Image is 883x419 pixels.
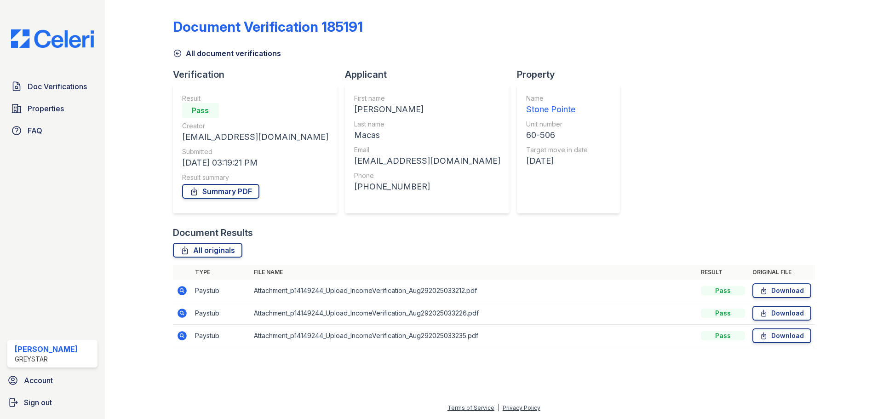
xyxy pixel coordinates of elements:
div: [DATE] [526,155,588,167]
div: Greystar [15,355,78,364]
div: Applicant [345,68,517,81]
div: Pass [701,286,745,295]
a: Name Stone Pointe [526,94,588,116]
td: Paystub [191,280,250,302]
div: Submitted [182,147,328,156]
span: FAQ [28,125,42,136]
div: [PHONE_NUMBER] [354,180,500,193]
div: Document Verification 185191 [173,18,363,35]
a: Sign out [4,393,101,412]
a: FAQ [7,121,97,140]
div: | [498,404,499,411]
a: Summary PDF [182,184,259,199]
div: [PERSON_NAME] [354,103,500,116]
div: [DATE] 03:19:21 PM [182,156,328,169]
div: Property [517,68,627,81]
th: File name [250,265,697,280]
span: Sign out [24,397,52,408]
div: Email [354,145,500,155]
div: [EMAIL_ADDRESS][DOMAIN_NAME] [354,155,500,167]
a: Doc Verifications [7,77,97,96]
div: Result [182,94,328,103]
div: First name [354,94,500,103]
a: Account [4,371,101,390]
a: Download [752,328,811,343]
a: Terms of Service [447,404,494,411]
div: Name [526,94,588,103]
th: Original file [749,265,815,280]
a: All originals [173,243,242,258]
img: CE_Logo_Blue-a8612792a0a2168367f1c8372b55b34899dd931a85d93a1a3d3e32e68fde9ad4.png [4,29,101,48]
td: Paystub [191,302,250,325]
div: Stone Pointe [526,103,588,116]
div: Creator [182,121,328,131]
div: Pass [701,309,745,318]
td: Paystub [191,325,250,347]
div: 60-506 [526,129,588,142]
div: Unit number [526,120,588,129]
a: All document verifications [173,48,281,59]
a: Properties [7,99,97,118]
a: Download [752,283,811,298]
div: [PERSON_NAME] [15,344,78,355]
div: Pass [182,103,219,118]
div: Last name [354,120,500,129]
div: Macas [354,129,500,142]
span: Account [24,375,53,386]
div: Verification [173,68,345,81]
div: [EMAIL_ADDRESS][DOMAIN_NAME] [182,131,328,143]
td: Attachment_p14149244_Upload_IncomeVerification_Aug292025033226.pdf [250,302,697,325]
div: Target move in date [526,145,588,155]
th: Result [697,265,749,280]
div: Result summary [182,173,328,182]
td: Attachment_p14149244_Upload_IncomeVerification_Aug292025033212.pdf [250,280,697,302]
div: Phone [354,171,500,180]
span: Properties [28,103,64,114]
a: Download [752,306,811,321]
a: Privacy Policy [503,404,540,411]
div: Document Results [173,226,253,239]
td: Attachment_p14149244_Upload_IncomeVerification_Aug292025033235.pdf [250,325,697,347]
th: Type [191,265,250,280]
div: Pass [701,331,745,340]
span: Doc Verifications [28,81,87,92]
